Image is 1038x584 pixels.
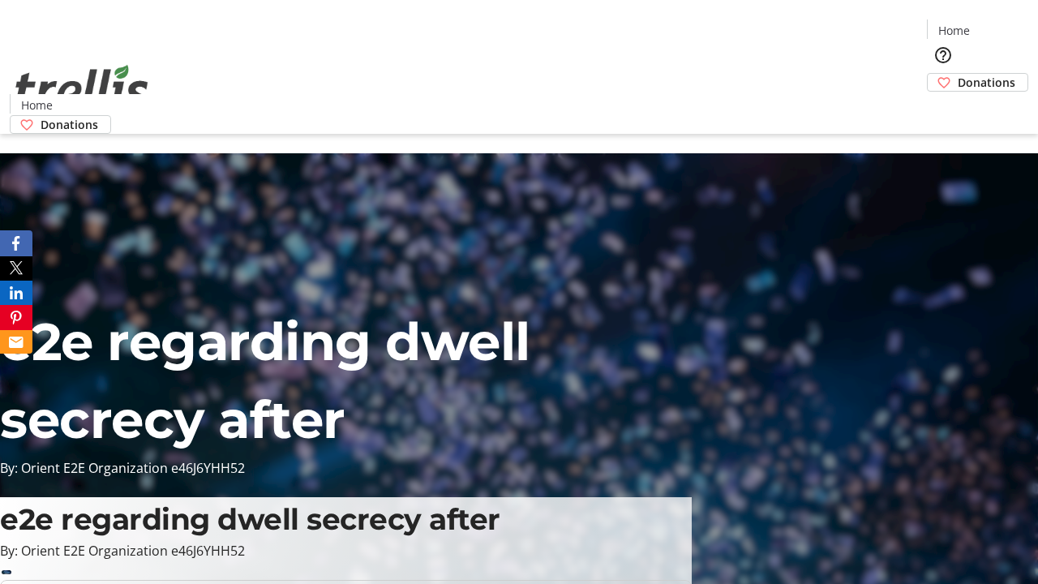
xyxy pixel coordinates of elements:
span: Home [938,22,970,39]
span: Donations [41,116,98,133]
a: Donations [10,115,111,134]
img: Orient E2E Organization e46J6YHH52's Logo [10,47,154,128]
a: Home [11,97,62,114]
span: Donations [958,74,1015,91]
button: Cart [927,92,959,124]
a: Home [928,22,980,39]
a: Donations [927,73,1028,92]
span: Home [21,97,53,114]
button: Help [927,39,959,71]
